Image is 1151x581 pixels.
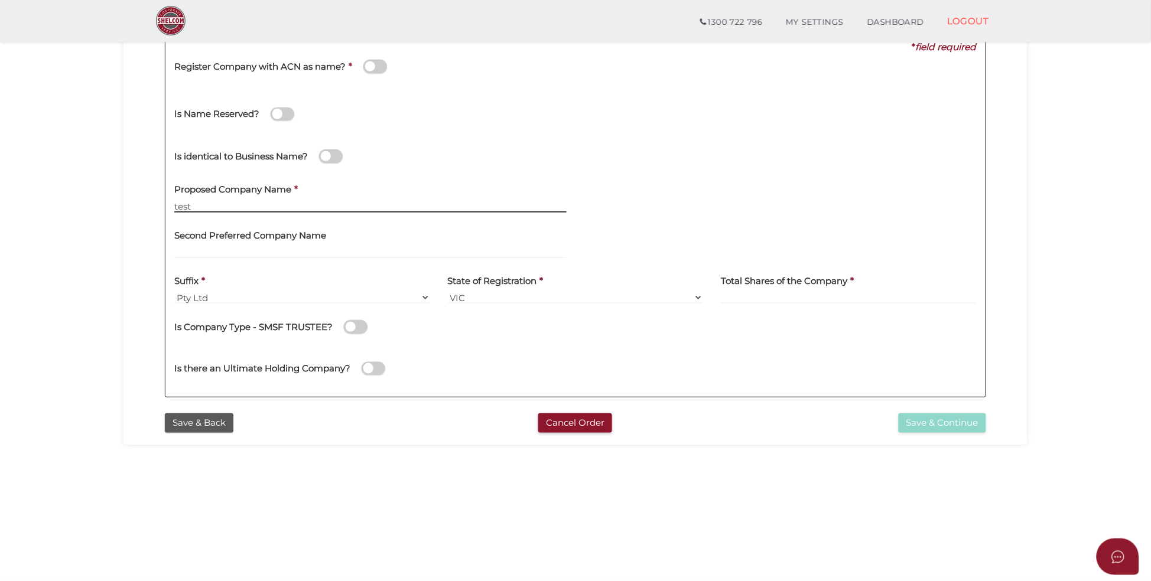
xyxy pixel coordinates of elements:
[916,41,977,53] i: field required
[448,276,537,286] h4: State of Registration
[1097,538,1139,575] button: Open asap
[899,413,986,433] button: Save & Continue
[165,413,233,433] button: Save & Back
[538,413,612,433] button: Cancel Order
[174,62,346,72] h4: Register Company with ACN as name?
[774,11,856,34] a: MY SETTINGS
[174,152,308,162] h4: Is identical to Business Name?
[174,322,333,332] h4: Is Company Type - SMSF TRUSTEE?
[174,231,326,241] h4: Second Preferred Company Name
[721,276,847,286] h4: Total Shares of the Company
[174,109,259,119] h4: Is Name Reserved?
[174,185,291,195] h4: Proposed Company Name
[935,9,1001,33] a: LOGOUT
[688,11,774,34] a: 1300 722 796
[174,276,199,286] h4: Suffix
[856,11,936,34] a: DASHBOARD
[174,364,350,374] h4: Is there an Ultimate Holding Company?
